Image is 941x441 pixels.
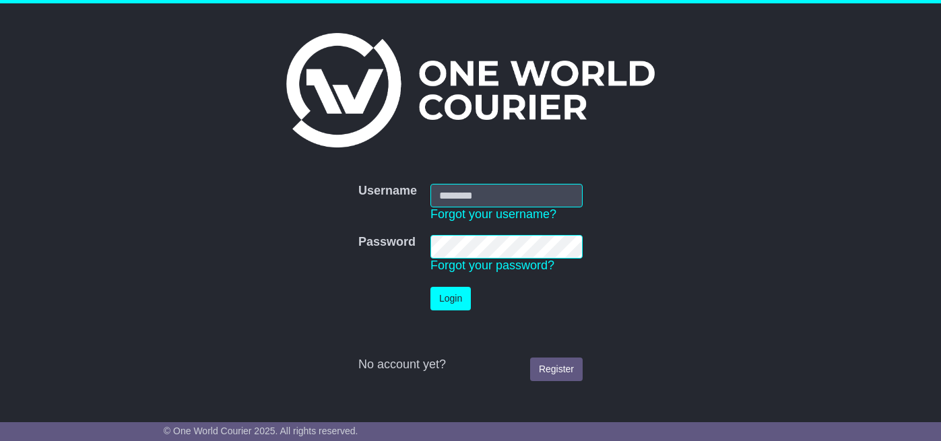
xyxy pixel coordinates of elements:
[530,358,583,381] a: Register
[358,358,583,372] div: No account yet?
[430,207,556,221] a: Forgot your username?
[164,426,358,436] span: © One World Courier 2025. All rights reserved.
[358,235,416,250] label: Password
[430,259,554,272] a: Forgot your password?
[430,287,471,310] button: Login
[286,33,654,147] img: One World
[358,184,417,199] label: Username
